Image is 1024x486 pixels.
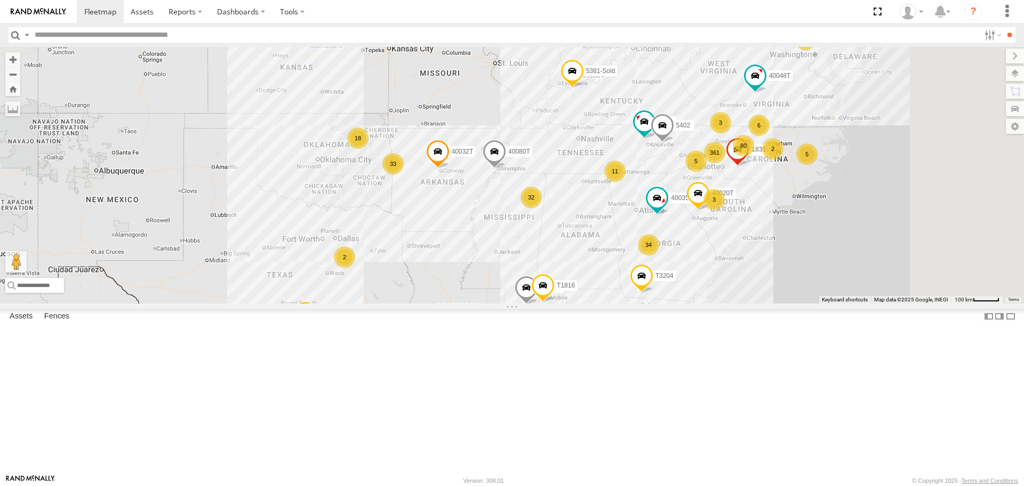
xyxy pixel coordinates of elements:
[676,122,691,129] span: 5402
[1008,297,1019,301] a: Terms (opens in new tab)
[962,477,1018,484] a: Terms and Conditions
[769,72,791,79] span: 40048T
[1006,119,1024,134] label: Map Settings
[762,138,783,160] div: 2
[655,272,674,280] span: T3204
[751,146,766,153] span: 1831
[896,4,927,20] div: Dwight Wallace
[521,187,542,208] div: 32
[748,115,770,136] div: 6
[951,296,1003,304] button: Map Scale: 100 km per 46 pixels
[703,189,725,210] div: 3
[11,8,66,15] img: rand-logo.svg
[6,475,55,486] a: Visit our Website
[671,195,693,202] span: 40035T
[704,142,725,163] div: 361
[586,68,615,75] span: 5381-Sold
[822,296,868,304] button: Keyboard shortcuts
[710,112,731,133] div: 3
[685,150,707,172] div: 5
[5,251,27,273] button: Drag Pegman onto the map to open Street View
[1005,309,1016,324] label: Hide Summary Table
[22,27,31,43] label: Search Query
[452,148,474,155] span: 40032T
[5,52,20,67] button: Zoom in
[39,309,75,324] label: Fences
[382,153,404,174] div: 33
[983,309,994,324] label: Dock Summary Table to the Left
[712,190,734,197] span: 40020T
[994,309,1005,324] label: Dock Summary Table to the Right
[463,477,504,484] div: Version: 308.01
[4,309,38,324] label: Assets
[557,282,575,289] span: T1816
[5,67,20,82] button: Zoom out
[796,144,818,165] div: 5
[733,135,754,156] div: 80
[912,477,1018,484] div: © Copyright 2025 -
[334,246,355,268] div: 2
[965,3,982,20] i: ?
[347,128,369,149] div: 18
[5,82,20,96] button: Zoom Home
[5,101,20,116] label: Measure
[980,27,1003,43] label: Search Filter Options
[874,297,948,302] span: Map data ©2025 Google, INEGI
[955,297,973,302] span: 100 km
[508,148,530,155] span: 40080T
[638,234,659,256] div: 34
[604,161,626,182] div: 11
